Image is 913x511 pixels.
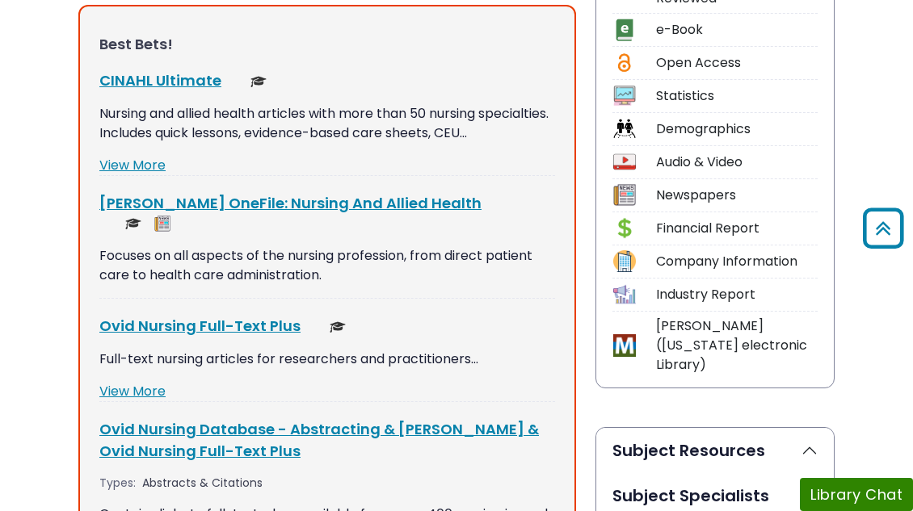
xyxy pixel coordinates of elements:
div: Audio & Video [656,153,818,172]
a: View More [99,382,166,400]
img: Scholarly or Peer Reviewed [250,73,267,90]
span: Types: [99,475,136,492]
img: Icon e-Book [613,19,635,40]
img: Icon Company Information [613,250,635,272]
button: Library Chat [800,478,913,511]
img: Scholarly or Peer Reviewed [125,216,141,232]
div: Industry Report [656,285,818,304]
img: Icon Demographics [613,118,635,140]
a: [PERSON_NAME] OneFile: Nursing And Allied Health [99,193,482,213]
div: Financial Report [656,219,818,238]
a: CINAHL Ultimate [99,70,221,90]
p: Focuses on all aspects of the nursing profession, from direct patient care to health care adminis... [99,246,555,285]
img: Icon Statistics [613,85,635,107]
img: Newspapers [154,216,170,232]
a: Ovid Nursing Full-Text Plus [99,316,301,336]
p: Full-text nursing articles for researchers and practitioners… [99,350,555,369]
div: Abstracts & Citations [142,475,266,492]
img: Icon Newspapers [613,184,635,206]
button: Subject Resources [596,428,834,473]
img: Icon Industry Report [613,283,635,305]
div: Open Access [656,53,818,73]
a: Back to Top [857,215,909,241]
h2: Subject Specialists [612,486,818,505]
img: Icon Audio & Video [613,151,635,173]
a: View More [99,156,166,174]
div: Company Information [656,252,818,271]
div: Demographics [656,119,818,139]
img: Icon MeL (Michigan electronic Library) [613,334,635,356]
img: Icon Financial Report [613,217,635,239]
a: Ovid Nursing Database - Abstracting & [PERSON_NAME] & Ovid Nursing Full-Text Plus [99,419,539,461]
div: Statistics [656,86,818,106]
div: e-Book [656,20,818,40]
img: Icon Open Access [614,52,634,73]
div: [PERSON_NAME] ([US_STATE] electronic Library) [656,316,818,375]
div: Newspapers [656,186,818,205]
p: Nursing and allied health articles with more than 50 nursing specialties. Includes quick lessons,... [99,104,555,143]
h3: Best Bets! [99,36,555,53]
img: Scholarly or Peer Reviewed [330,319,346,335]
